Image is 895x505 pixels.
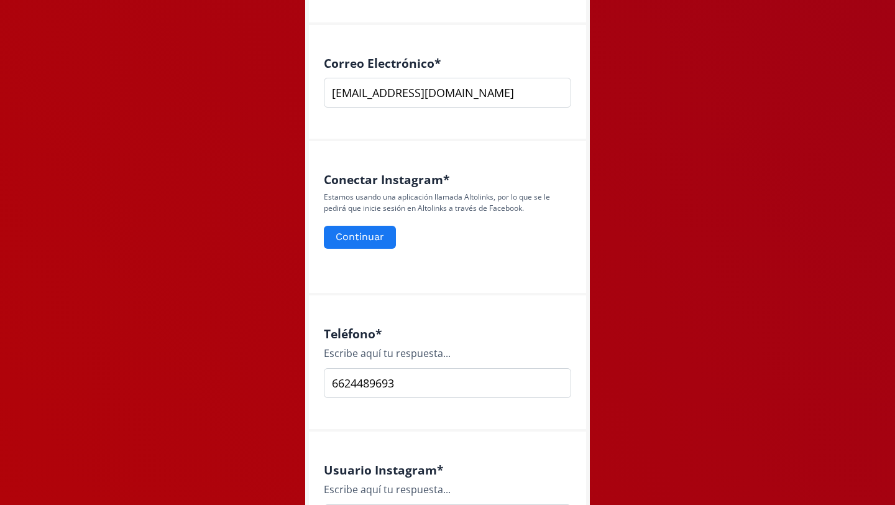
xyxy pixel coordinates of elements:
[324,482,571,497] div: Escribe aquí tu respuesta...
[324,56,571,70] h4: Correo Electrónico *
[324,172,571,187] h4: Conectar Instagram *
[324,368,571,398] input: Type your answer here...
[324,463,571,477] h4: Usuario Instagram *
[324,192,571,214] p: Estamos usando una aplicación llamada Altolinks, por lo que se le pedirá que inicie sesión en Alt...
[324,78,571,108] input: nombre@ejemplo.com
[324,327,571,341] h4: Teléfono *
[324,346,571,361] div: Escribe aquí tu respuesta...
[324,226,396,249] button: Continuar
